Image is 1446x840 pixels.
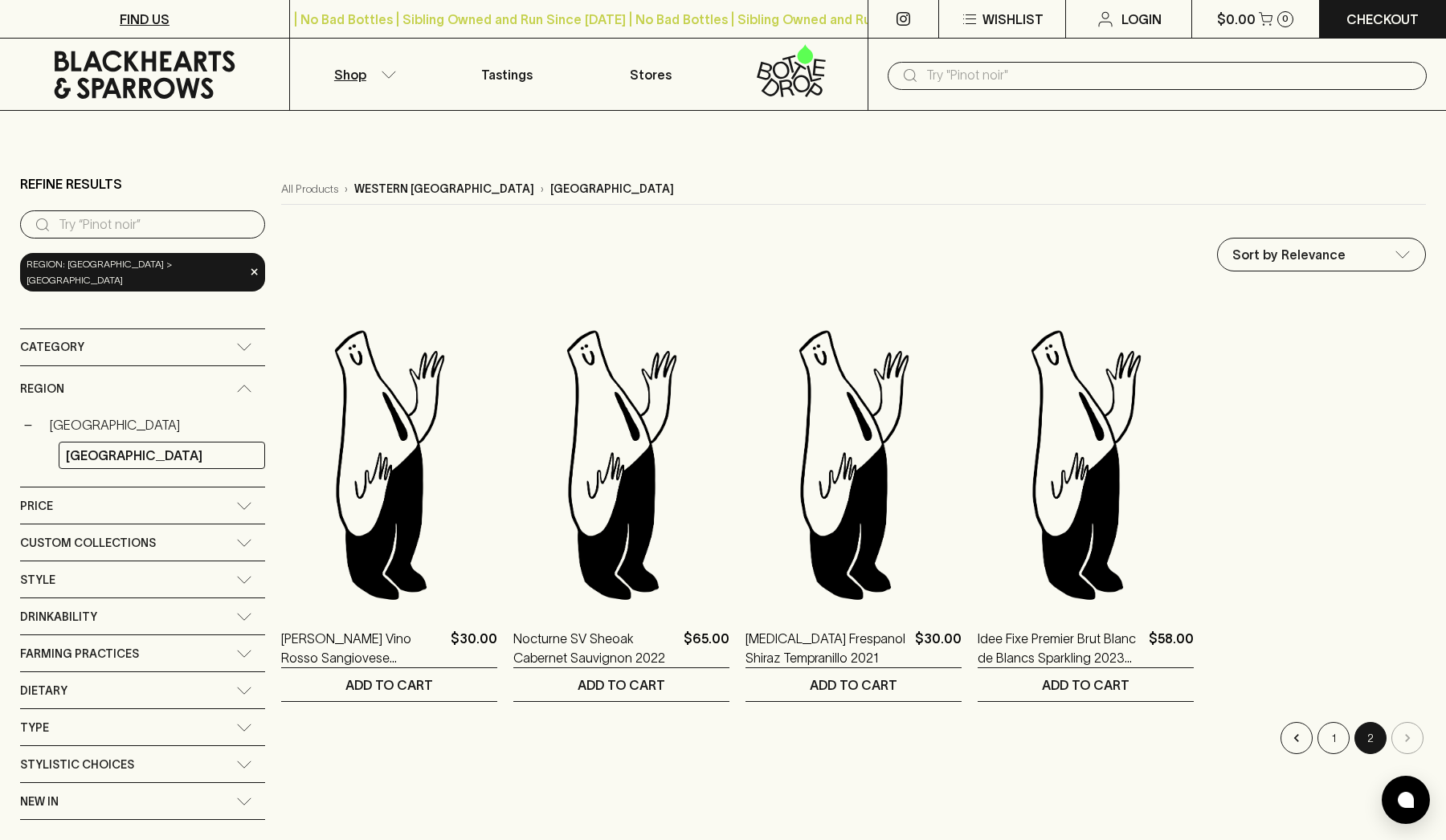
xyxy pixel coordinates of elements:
input: Try "Pinot noir" [926,63,1414,88]
p: ADD TO CART [1042,675,1129,695]
p: Refine Results [20,174,122,194]
button: Go to page 1 [1317,722,1350,754]
a: All Products [281,181,338,198]
span: × [250,263,259,280]
span: Region [20,379,64,399]
div: Price [20,487,265,524]
p: ADD TO CART [578,675,665,695]
p: western [GEOGRAPHIC_DATA] [354,181,534,198]
div: Custom Collections [20,524,265,561]
button: ADD TO CART [745,668,962,701]
p: $30.00 [451,629,497,667]
nav: pagination navigation [281,722,1426,754]
p: Shop [334,65,366,84]
span: Dietary [20,681,67,701]
p: 0 [1282,14,1289,23]
span: Style [20,570,55,590]
p: $30.00 [915,629,962,667]
p: Login [1121,10,1162,29]
span: Category [20,337,84,357]
div: Stylistic Choices [20,746,265,782]
span: region: [GEOGRAPHIC_DATA] > [GEOGRAPHIC_DATA] [27,256,245,288]
a: [PERSON_NAME] Vino Rosso Sangiovese Tempranillo 2023 [281,629,444,667]
span: Type [20,718,49,738]
div: Dietary [20,672,265,708]
a: [GEOGRAPHIC_DATA] [59,442,265,469]
p: Stores [630,65,672,84]
a: Nocturne SV Sheoak Cabernet Sauvignon 2022 [513,629,677,667]
p: $0.00 [1217,10,1256,29]
p: Wishlist [982,10,1044,29]
button: − [20,417,36,433]
p: Tastings [481,65,533,84]
a: Idee Fixe Premier Brut Blanc de Blancs Sparkling 2023 750ml [978,629,1142,667]
div: Sort by Relevance [1218,239,1425,271]
a: Tastings [435,39,579,110]
button: page 2 [1354,722,1387,754]
button: ADD TO CART [978,668,1194,701]
p: $65.00 [684,629,729,667]
p: ADD TO CART [345,675,433,695]
button: ADD TO CART [281,668,497,701]
span: Price [20,496,53,516]
span: New In [20,792,59,812]
a: [MEDICAL_DATA] Frespanol Shiraz Tempranillo 2021 [745,629,909,667]
span: Stylistic Choices [20,755,134,775]
button: Go to previous page [1281,722,1313,754]
p: › [345,181,348,198]
a: Stores [579,39,724,110]
span: Drinkability [20,607,97,627]
img: Blackhearts & Sparrows Man [513,324,729,605]
input: Try “Pinot noir” [59,212,252,238]
img: bubble-icon [1398,792,1414,808]
div: Region [20,366,265,412]
p: ADD TO CART [810,675,897,695]
a: [GEOGRAPHIC_DATA] [43,411,265,438]
div: Type [20,709,265,745]
div: Drinkability [20,598,265,634]
div: Farming Practices [20,635,265,671]
img: Blackhearts & Sparrows Man [978,324,1194,605]
img: Blackhearts & Sparrows Man [745,324,962,605]
span: Farming Practices [20,644,139,664]
p: $58.00 [1149,629,1194,667]
span: Custom Collections [20,533,156,553]
p: Sort by Relevance [1232,245,1346,264]
div: Category [20,329,265,365]
p: FIND US [120,10,170,29]
button: Shop [290,39,435,110]
img: Blackhearts & Sparrows Man [281,324,497,605]
div: New In [20,783,265,819]
p: [GEOGRAPHIC_DATA] [550,181,674,198]
p: › [541,181,544,198]
button: ADD TO CART [513,668,729,701]
div: Style [20,561,265,597]
p: Checkout [1346,10,1419,29]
